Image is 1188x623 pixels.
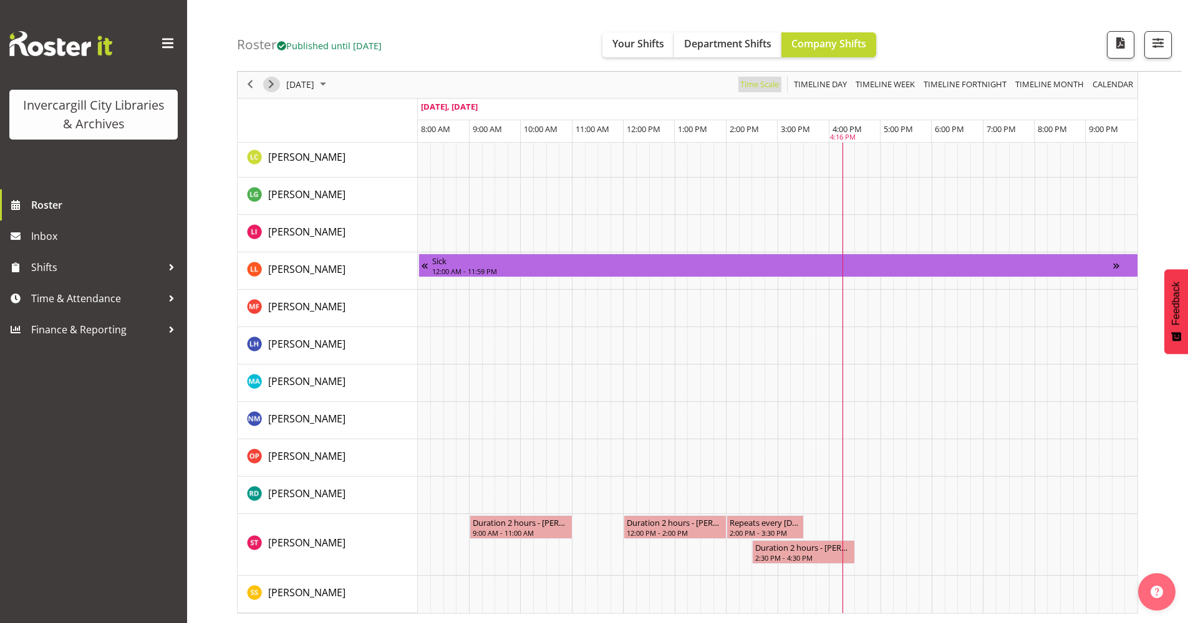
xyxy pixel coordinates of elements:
[432,266,1113,276] div: 12:00 AM - 11:59 PM
[1171,282,1182,325] span: Feedback
[282,72,334,98] div: October 8, 2025
[284,77,332,93] button: October 2025
[268,336,345,351] a: [PERSON_NAME]
[31,196,181,214] span: Roster
[268,225,345,239] span: [PERSON_NAME]
[1151,586,1163,598] img: help-xxl-2.png
[627,516,723,528] div: Duration 2 hours - [PERSON_NAME]
[22,96,165,133] div: Invercargill City Libraries & Archives
[242,77,259,93] button: Previous
[268,188,345,201] span: [PERSON_NAME]
[285,77,316,93] span: [DATE]
[238,364,418,402] td: Michelle Argyle resource
[624,515,727,539] div: Saniya Thompson"s event - Duration 2 hours - Saniya Thompson Begin From Wednesday, October 8, 202...
[473,123,502,135] span: 9:00 AM
[738,77,781,93] button: Time Scale
[1013,77,1086,93] button: Timeline Month
[268,585,345,600] a: [PERSON_NAME]
[238,252,418,290] td: Lynette Lockett resource
[268,487,345,500] span: [PERSON_NAME]
[277,39,382,52] span: Published until [DATE]
[239,72,261,98] div: previous period
[473,528,569,538] div: 9:00 AM - 11:00 AM
[268,300,345,313] span: [PERSON_NAME]
[792,77,849,93] button: Timeline Day
[268,374,345,389] a: [PERSON_NAME]
[268,486,345,501] a: [PERSON_NAME]
[1144,31,1172,59] button: Filter Shifts
[730,123,759,135] span: 2:00 PM
[268,299,345,314] a: [PERSON_NAME]
[781,32,876,57] button: Company Shifts
[1014,77,1085,93] span: Timeline Month
[263,77,280,93] button: Next
[238,215,418,252] td: Lisa Imamura resource
[268,150,345,164] span: [PERSON_NAME]
[854,77,916,93] span: Timeline Week
[238,439,418,477] td: Oshadha Perera resource
[268,411,345,426] a: [PERSON_NAME]
[793,77,848,93] span: Timeline Day
[268,150,345,164] a: [PERSON_NAME]
[268,449,345,464] a: [PERSON_NAME]
[268,535,345,550] a: [PERSON_NAME]
[470,515,572,539] div: Saniya Thompson"s event - Duration 2 hours - Saniya Thompson Begin From Wednesday, October 8, 202...
[418,254,1138,277] div: Lynette Lockett"s event - Sick Begin From Wednesday, October 8, 2025 at 12:00:00 AM GMT+13:00 End...
[421,123,450,135] span: 8:00 AM
[238,477,418,514] td: Rory Duggan resource
[730,516,801,528] div: Repeats every [DATE] - [PERSON_NAME]
[31,227,181,245] span: Inbox
[1091,77,1134,93] span: calendar
[1038,123,1067,135] span: 8:00 PM
[730,528,801,538] div: 2:00 PM - 3:30 PM
[781,123,810,135] span: 3:00 PM
[752,540,855,564] div: Saniya Thompson"s event - Duration 2 hours - Saniya Thompson Begin From Wednesday, October 8, 202...
[884,123,913,135] span: 5:00 PM
[31,258,162,277] span: Shifts
[854,77,917,93] button: Timeline Week
[268,586,345,599] span: [PERSON_NAME]
[791,37,866,50] span: Company Shifts
[238,178,418,215] td: Lisa Griffiths resource
[473,516,569,528] div: Duration 2 hours - [PERSON_NAME]
[268,224,345,239] a: [PERSON_NAME]
[432,254,1113,267] div: Sick
[602,32,674,57] button: Your Shifts
[238,402,418,439] td: Nichole Mauleon resource
[1089,123,1118,135] span: 9:00 PM
[1164,269,1188,354] button: Feedback - Show survey
[727,515,804,539] div: Saniya Thompson"s event - Repeats every wednesday - Saniya Thompson Begin From Wednesday, October...
[524,123,558,135] span: 10:00 AM
[678,123,707,135] span: 1:00 PM
[268,449,345,463] span: [PERSON_NAME]
[833,123,862,135] span: 4:00 PM
[987,123,1016,135] span: 7:00 PM
[922,77,1008,93] span: Timeline Fortnight
[935,123,964,135] span: 6:00 PM
[31,320,162,339] span: Finance & Reporting
[238,576,418,613] td: Saranya Sarisa resource
[268,536,345,549] span: [PERSON_NAME]
[238,290,418,327] td: Marianne Foster resource
[261,72,282,98] div: next period
[830,133,856,143] div: 4:16 PM
[9,31,112,56] img: Rosterit website logo
[627,123,660,135] span: 12:00 PM
[684,37,771,50] span: Department Shifts
[237,37,382,52] h4: Roster
[755,553,852,563] div: 2:30 PM - 4:30 PM
[238,514,418,576] td: Saniya Thompson resource
[268,187,345,202] a: [PERSON_NAME]
[238,140,418,178] td: Linda Cooper resource
[268,374,345,388] span: [PERSON_NAME]
[1091,77,1136,93] button: Month
[1107,31,1134,59] button: Download a PDF of the roster for the current day
[612,37,664,50] span: Your Shifts
[576,123,609,135] span: 11:00 AM
[268,262,345,277] a: [PERSON_NAME]
[421,101,478,112] span: [DATE], [DATE]
[739,77,780,93] span: Time Scale
[627,528,723,538] div: 12:00 PM - 2:00 PM
[268,337,345,351] span: [PERSON_NAME]
[674,32,781,57] button: Department Shifts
